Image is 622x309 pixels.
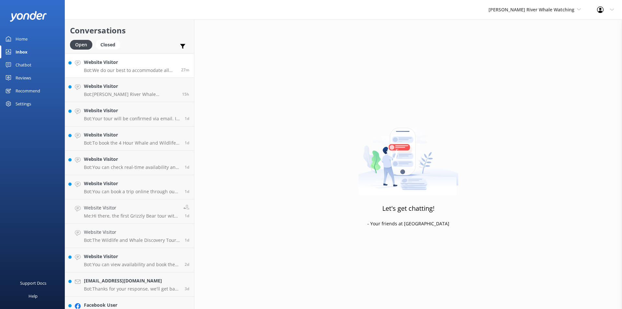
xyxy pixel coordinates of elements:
[16,58,31,71] div: Chatbot
[96,41,123,48] a: Closed
[84,262,180,267] p: Bot: You can view availability and book the Ocean Rapids Tour online at [URL][DOMAIN_NAME].
[84,302,180,309] h4: Facebook User
[16,32,28,45] div: Home
[185,262,189,267] span: Sep 14 2025 11:30am (UTC -07:00) America/Tijuana
[70,24,189,37] h2: Conversations
[185,237,189,243] span: Sep 14 2025 11:21pm (UTC -07:00) America/Tijuana
[84,59,176,66] h4: Website Visitor
[185,286,189,291] span: Sep 13 2025 07:26pm (UTC -07:00) America/Tijuana
[84,107,180,114] h4: Website Visitor
[182,91,189,97] span: Sep 16 2025 04:43am (UTC -07:00) America/Tijuana
[96,40,120,50] div: Closed
[84,253,180,260] h4: Website Visitor
[358,114,458,195] img: artwork of a man stealing a conversation from at giant smartphone
[181,67,189,73] span: Sep 16 2025 07:51pm (UTC -07:00) America/Tijuana
[65,272,194,297] a: [EMAIL_ADDRESS][DOMAIN_NAME]Bot:Thanks for your response, we'll get back to you as soon as we can...
[16,71,31,84] div: Reviews
[16,45,28,58] div: Inbox
[84,204,179,211] h4: Website Visitor
[65,126,194,151] a: Website VisitorBot:To book the 4 Hour Whale and Wildlife Zodiac Tour, you can check availability ...
[185,140,189,146] span: Sep 15 2025 04:46pm (UTC -07:00) America/Tijuana
[16,97,31,110] div: Settings
[84,140,180,146] p: Bot: To book the 4 Hour Whale and Wildlife Zodiac Tour, you can check availability and make your ...
[65,102,194,126] a: Website VisitorBot:Your tour will be confirmed via email. If you have any questions or concerns, ...
[185,213,189,219] span: Sep 15 2025 08:06am (UTC -07:00) America/Tijuana
[84,131,180,138] h4: Website Visitor
[65,53,194,78] a: Website VisitorBot:We do our best to accommodate all guests, including those with mobility issues...
[10,11,47,22] img: yonder-white-logo.png
[84,116,180,122] p: Bot: Your tour will be confirmed via email. If you have any questions or concerns, please contact...
[185,116,189,121] span: Sep 15 2025 08:17pm (UTC -07:00) America/Tijuana
[70,40,92,50] div: Open
[84,189,180,195] p: Bot: You can book a trip online through our website at [URL][DOMAIN_NAME]. Alternatively, you can...
[382,203,434,214] h3: Let's get chatting!
[20,277,46,290] div: Support Docs
[185,189,189,194] span: Sep 15 2025 04:10pm (UTC -07:00) America/Tijuana
[65,78,194,102] a: Website VisitorBot:[PERSON_NAME] River Whale Watching is located at [GEOGRAPHIC_DATA], [GEOGRAPHI...
[84,277,180,284] h4: [EMAIL_ADDRESS][DOMAIN_NAME]
[84,164,180,170] p: Bot: You can check real-time availability and book your Wildlife and Whale Discovery Tour, which ...
[70,41,96,48] a: Open
[84,67,176,73] p: Bot: We do our best to accommodate all guests, including those with mobility issues. If a guest c...
[84,237,180,243] p: Bot: The Wildlife and Whale Discovery Tour costs $179 per adult. There is no age limit for Covere...
[84,83,177,90] h4: Website Visitor
[16,84,40,97] div: Recommend
[29,290,38,303] div: Help
[367,220,449,227] p: - Your friends at [GEOGRAPHIC_DATA]
[185,164,189,170] span: Sep 15 2025 04:45pm (UTC -07:00) America/Tijuana
[65,175,194,199] a: Website VisitorBot:You can book a trip online through our website at [URL][DOMAIN_NAME]. Alternat...
[489,6,574,13] span: [PERSON_NAME] River Whale Watching
[84,229,180,236] h4: Website Visitor
[84,91,177,97] p: Bot: [PERSON_NAME] River Whale Watching is located at [GEOGRAPHIC_DATA], [GEOGRAPHIC_DATA], [PERS...
[84,180,180,187] h4: Website Visitor
[65,199,194,224] a: Website VisitorMe:Hi there, the first Grizzly Bear tour with room in the next few days is our But...
[65,151,194,175] a: Website VisitorBot:You can check real-time availability and book your Wildlife and Whale Discover...
[84,156,180,163] h4: Website Visitor
[65,248,194,272] a: Website VisitorBot:You can view availability and book the Ocean Rapids Tour online at [URL][DOMAI...
[65,224,194,248] a: Website VisitorBot:The Wildlife and Whale Discovery Tour costs $179 per adult. There is no age li...
[84,286,180,292] p: Bot: Thanks for your response, we'll get back to you as soon as we can during opening hours.
[84,213,179,219] p: Me: Hi there, the first Grizzly Bear tour with room in the next few days is our Bute Inlet tour d...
